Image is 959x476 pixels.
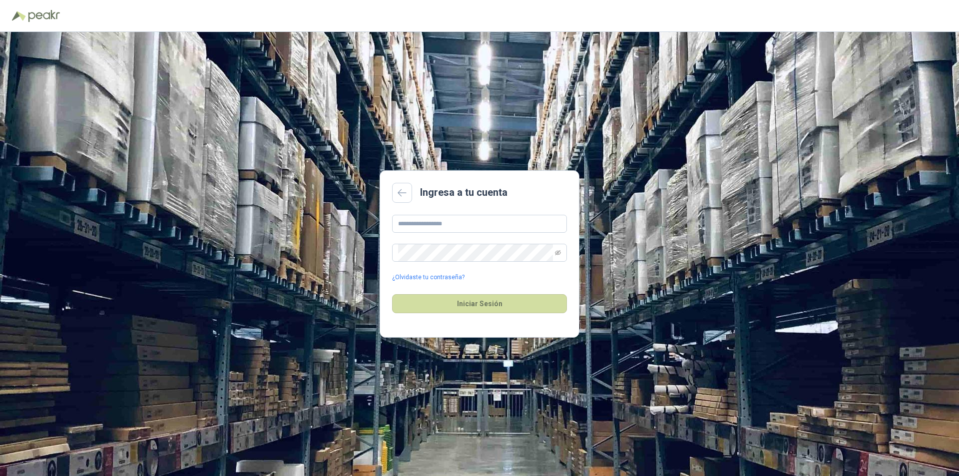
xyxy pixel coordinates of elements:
span: eye-invisible [555,250,561,256]
img: Peakr [28,10,60,22]
h2: Ingresa a tu cuenta [420,185,507,200]
a: ¿Olvidaste tu contraseña? [392,273,465,282]
button: Iniciar Sesión [392,294,567,313]
img: Logo [12,11,26,21]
